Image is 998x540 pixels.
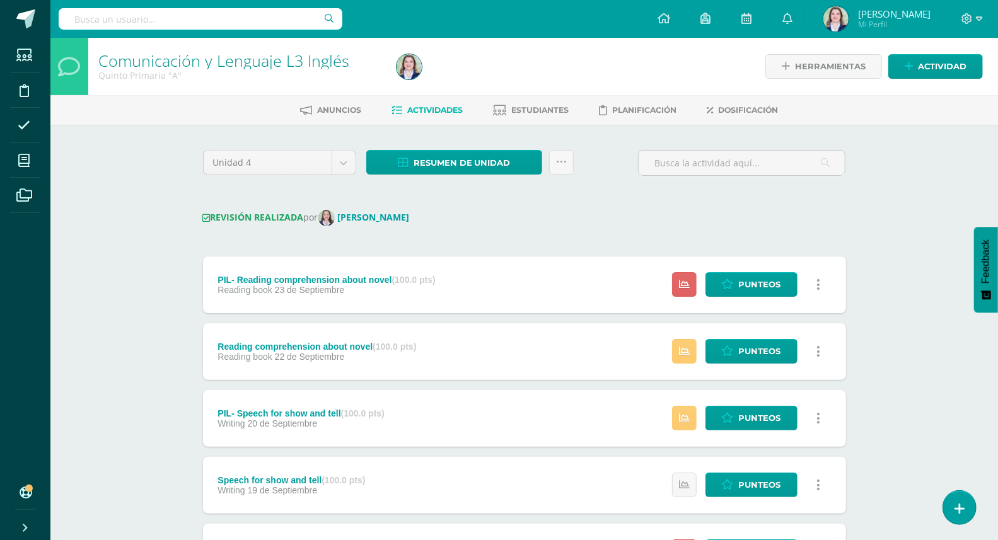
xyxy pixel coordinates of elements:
[408,105,463,115] span: Actividades
[739,273,781,296] span: Punteos
[397,54,422,79] img: 08088c3899e504a44bc1e116c0e85173.png
[248,418,318,428] span: 20 de Septiembre
[918,55,966,78] span: Actividad
[414,151,511,175] span: Resumen de unidad
[705,406,798,430] a: Punteos
[739,406,781,430] span: Punteos
[705,339,798,364] a: Punteos
[600,100,677,120] a: Planificación
[858,19,931,30] span: Mi Perfil
[338,211,410,223] strong: [PERSON_NAME]
[204,151,356,175] a: Unidad 4
[218,352,272,362] span: Reading book
[980,239,992,284] span: Feedback
[888,54,983,79] a: Actividad
[248,485,318,495] span: 19 de Septiembre
[98,52,381,69] h1: Comunicación y Lenguaje L3 Inglés
[373,342,416,352] strong: (100.0 pts)
[218,342,416,352] div: Reading comprehension about novel
[719,105,779,115] span: Dosificación
[275,352,345,362] span: 22 de Septiembre
[392,275,436,285] strong: (100.0 pts)
[218,275,435,285] div: PIL- Reading comprehension about novel
[823,6,849,32] img: 08088c3899e504a44bc1e116c0e85173.png
[765,54,882,79] a: Herramientas
[98,69,381,81] div: Quinto Primaria 'A'
[218,485,245,495] span: Writing
[366,150,542,175] a: Resumen de unidad
[218,408,385,418] div: PIL- Speech for show and tell
[59,8,342,30] input: Busca un usuario...
[974,227,998,313] button: Feedback - Mostrar encuesta
[218,285,272,295] span: Reading book
[639,151,845,175] input: Busca la actividad aquí...
[392,100,463,120] a: Actividades
[213,151,322,175] span: Unidad 4
[739,340,781,363] span: Punteos
[494,100,569,120] a: Estudiantes
[203,210,846,226] div: por
[275,285,345,295] span: 23 de Septiembre
[705,473,798,497] a: Punteos
[218,475,365,485] div: Speech for show and tell
[218,418,245,428] span: Writing
[322,475,365,485] strong: (100.0 pts)
[858,8,931,20] span: [PERSON_NAME]
[705,272,798,297] a: Punteos
[613,105,677,115] span: Planificación
[318,105,362,115] span: Anuncios
[203,211,304,223] strong: REVISIÓN REALIZADA
[795,55,866,78] span: Herramientas
[512,105,569,115] span: Estudiantes
[301,100,362,120] a: Anuncios
[318,210,335,226] img: 0f9ec2d767564e50cc744c52db13a0c2.png
[318,211,415,223] a: [PERSON_NAME]
[739,473,781,497] span: Punteos
[98,50,349,71] a: Comunicación y Lenguaje L3 Inglés
[341,408,385,418] strong: (100.0 pts)
[707,100,779,120] a: Dosificación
